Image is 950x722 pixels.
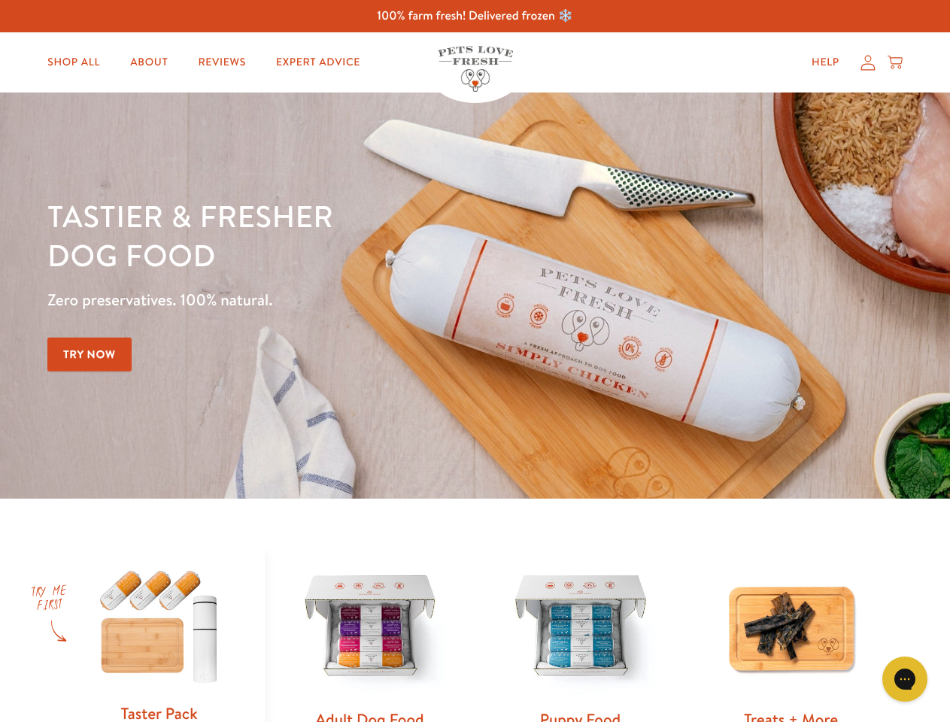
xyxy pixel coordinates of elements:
[47,196,618,275] h1: Tastier & fresher dog food
[47,338,132,372] a: Try Now
[35,47,112,77] a: Shop All
[438,46,513,92] img: Pets Love Fresh
[875,651,935,707] iframe: Gorgias live chat messenger
[186,47,257,77] a: Reviews
[800,47,851,77] a: Help
[118,47,180,77] a: About
[264,47,372,77] a: Expert Advice
[47,287,618,314] p: Zero preservatives. 100% natural.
